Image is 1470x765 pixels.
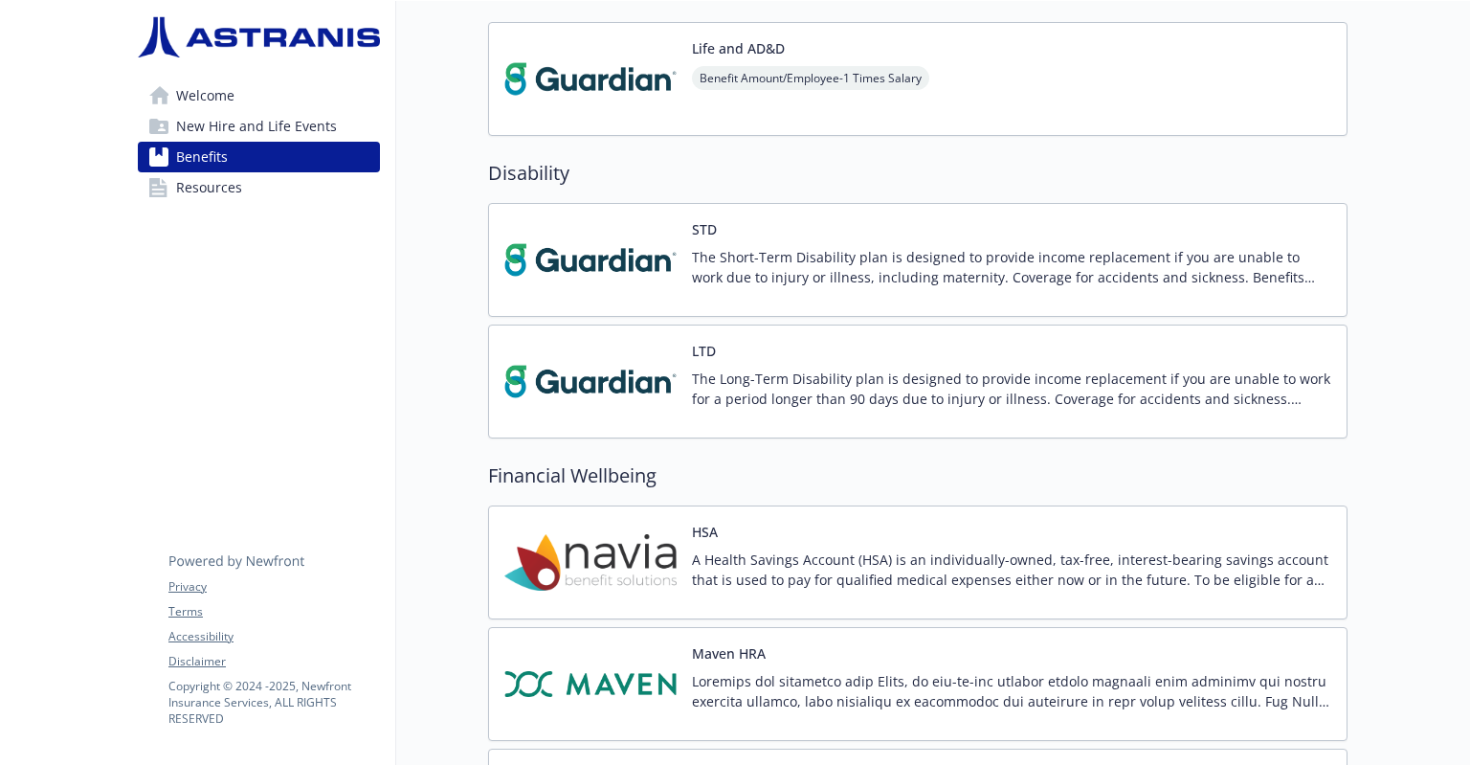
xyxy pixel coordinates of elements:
[692,247,1331,287] p: The Short-Term Disability plan is designed to provide income replacement if you are unable to wor...
[176,172,242,203] span: Resources
[488,461,1347,490] h2: Financial Wellbeing
[138,80,380,111] a: Welcome
[176,80,234,111] span: Welcome
[138,172,380,203] a: Resources
[692,522,718,542] button: HSA
[504,38,677,120] img: Guardian carrier logo
[504,522,677,603] img: Navia Benefit Solutions carrier logo
[176,142,228,172] span: Benefits
[138,142,380,172] a: Benefits
[692,66,929,90] span: Benefit Amount/Employee - 1 Times Salary
[504,219,677,301] img: Guardian carrier logo
[504,341,677,422] img: Guardian carrier logo
[692,550,1331,590] p: A Health Savings Account (HSA) is an individually-owned, tax-free, interest-bearing savings accou...
[168,653,379,670] a: Disclaimer
[168,628,379,645] a: Accessibility
[168,678,379,727] p: Copyright © 2024 - 2025 , Newfront Insurance Services, ALL RIGHTS RESERVED
[692,643,766,664] button: Maven HRA
[692,341,716,361] button: LTD
[176,111,337,142] span: New Hire and Life Events
[168,603,379,620] a: Terms
[488,159,1347,188] h2: Disability
[168,578,379,596] a: Privacy
[504,643,677,725] img: Maven carrier logo
[692,219,717,239] button: STD
[692,671,1331,711] p: Loremips dol sitametco adip Elits, do eiu-te-inc utlabor etdolo magnaali enim adminimv qui nostru...
[692,369,1331,409] p: The Long-Term Disability plan is designed to provide income replacement if you are unable to work...
[138,111,380,142] a: New Hire and Life Events
[692,38,785,58] button: Life and AD&D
